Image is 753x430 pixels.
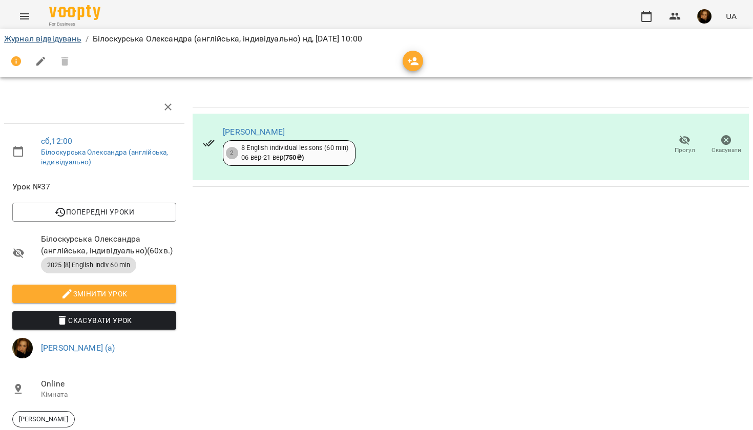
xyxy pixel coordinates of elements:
div: 8 English individual lessons (60 min) 06 вер - 21 вер [241,143,348,162]
button: Скасувати [705,131,747,159]
span: Урок №37 [12,181,176,193]
button: Змінити урок [12,285,176,303]
p: Кімната [41,390,176,400]
b: ( 750 ₴ ) [283,154,304,161]
span: Попередні уроки [20,206,168,218]
button: Скасувати Урок [12,311,176,330]
span: [PERSON_NAME] [13,415,74,424]
a: [PERSON_NAME] [223,127,285,137]
nav: breadcrumb [4,33,749,45]
img: Voopty Logo [49,5,100,20]
span: Прогул [675,146,695,155]
p: Білоскурська Олександра (англійська, індивідуально) нд, [DATE] 10:00 [93,33,362,45]
img: 2841ed1d61ca3c6cfb1000f6ddf21641.jpg [697,9,712,24]
img: 2841ed1d61ca3c6cfb1000f6ddf21641.jpg [12,338,33,358]
span: Скасувати [712,146,741,155]
div: [PERSON_NAME] [12,411,75,427]
span: UA [726,11,737,21]
span: Скасувати Урок [20,314,168,327]
div: 2 [226,147,238,159]
button: Прогул [664,131,705,159]
li: / [86,33,89,45]
span: 2025 [8] English Indiv 60 min [41,261,136,270]
button: Menu [12,4,37,29]
button: Попередні уроки [12,203,176,221]
a: Білоскурська Олександра (англійська, індивідуально) [41,148,168,166]
a: сб , 12:00 [41,136,72,146]
span: Змінити урок [20,288,168,300]
a: Журнал відвідувань [4,34,81,44]
span: For Business [49,21,100,28]
button: UA [722,7,741,26]
span: Білоскурська Олександра (англійська, індивідуально) ( 60 хв. ) [41,233,176,257]
a: [PERSON_NAME] (а) [41,343,115,353]
span: Online [41,378,176,390]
